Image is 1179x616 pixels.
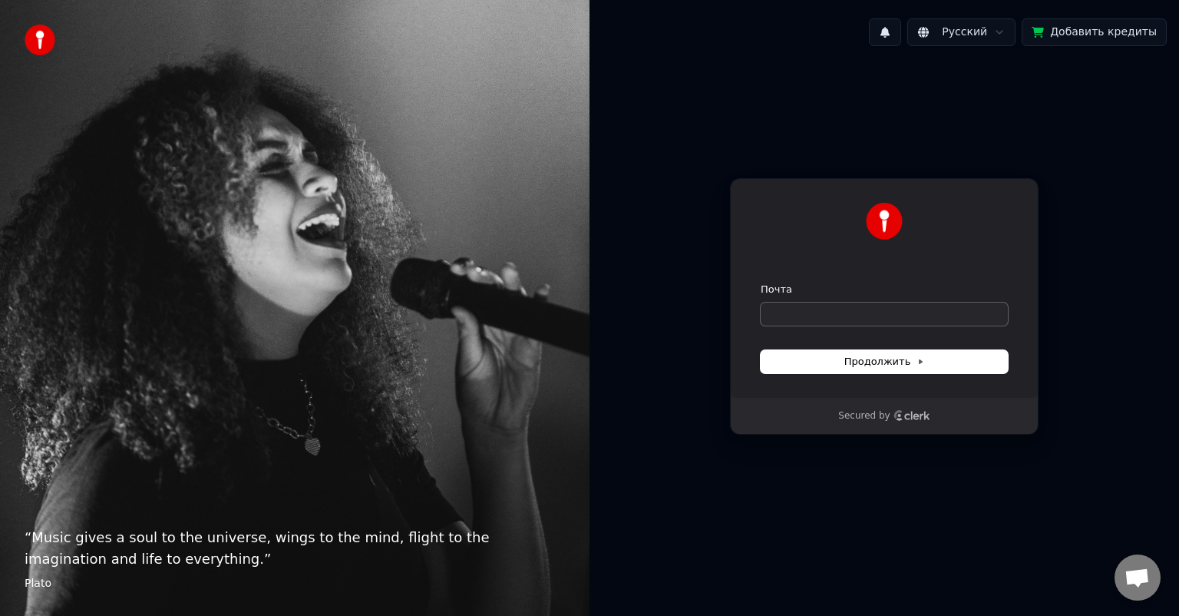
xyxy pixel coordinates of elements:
a: Clerk logo [893,410,930,421]
label: Почта [761,283,792,296]
p: Secured by [838,410,890,422]
span: Продолжить [844,355,925,369]
img: Youka [866,203,903,240]
p: “ Music gives a soul to the universe, wings to the mind, flight to the imagination and life to ev... [25,527,565,570]
button: Добавить кредиты [1022,18,1167,46]
button: Продолжить [761,350,1008,373]
img: youka [25,25,55,55]
footer: Plato [25,576,565,591]
div: Открытый чат [1115,555,1161,601]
